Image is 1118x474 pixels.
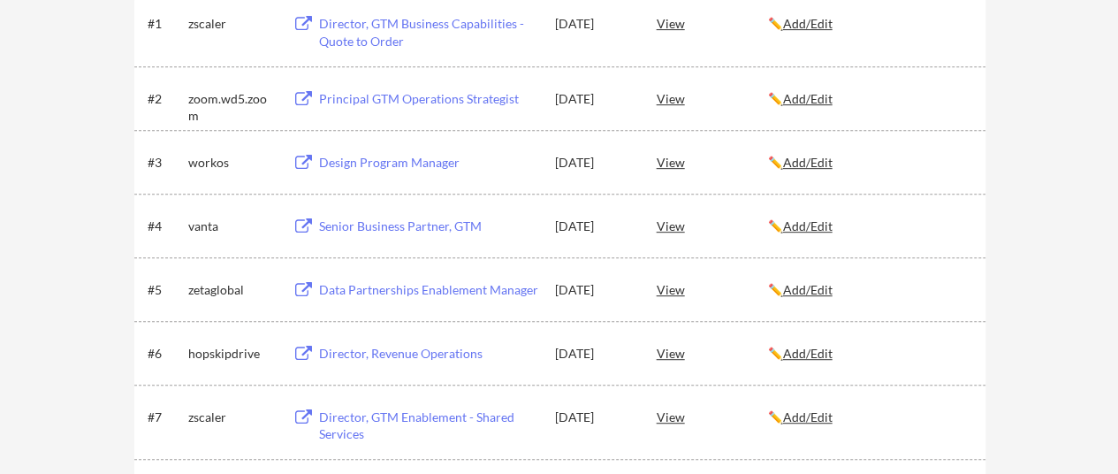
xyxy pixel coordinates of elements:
u: Add/Edit [783,218,833,233]
div: Director, GTM Enablement - Shared Services [319,409,538,443]
div: View [657,82,768,114]
u: Add/Edit [783,16,833,31]
div: Data Partnerships Enablement Manager [319,281,538,299]
div: #3 [148,154,182,172]
div: workos [188,154,277,172]
div: Senior Business Partner, GTM [319,218,538,235]
div: zetaglobal [188,281,277,299]
div: View [657,146,768,178]
div: #1 [148,15,182,33]
div: hopskipdrive [188,345,277,363]
div: Director, GTM Business Capabilities - Quote to Order [319,15,538,50]
div: View [657,337,768,369]
u: Add/Edit [783,282,833,297]
div: zscaler [188,409,277,426]
div: View [657,401,768,432]
div: Design Program Manager [319,154,538,172]
div: ✏️ [768,90,970,108]
div: ✏️ [768,218,970,235]
div: Principal GTM Operations Strategist [319,90,538,108]
u: Add/Edit [783,409,833,424]
div: [DATE] [555,409,633,426]
div: [DATE] [555,15,633,33]
div: zscaler [188,15,277,33]
div: [DATE] [555,154,633,172]
u: Add/Edit [783,91,833,106]
div: zoom.wd5.zoom [188,90,277,125]
div: ✏️ [768,345,970,363]
div: [DATE] [555,218,633,235]
div: Director, Revenue Operations [319,345,538,363]
div: #5 [148,281,182,299]
div: #6 [148,345,182,363]
div: vanta [188,218,277,235]
div: ✏️ [768,281,970,299]
div: ✏️ [768,154,970,172]
div: [DATE] [555,345,633,363]
div: View [657,210,768,241]
u: Add/Edit [783,346,833,361]
div: [DATE] [555,281,633,299]
div: View [657,273,768,305]
div: #7 [148,409,182,426]
div: ✏️ [768,409,970,426]
div: [DATE] [555,90,633,108]
div: View [657,7,768,39]
u: Add/Edit [783,155,833,170]
div: ✏️ [768,15,970,33]
div: #4 [148,218,182,235]
div: #2 [148,90,182,108]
